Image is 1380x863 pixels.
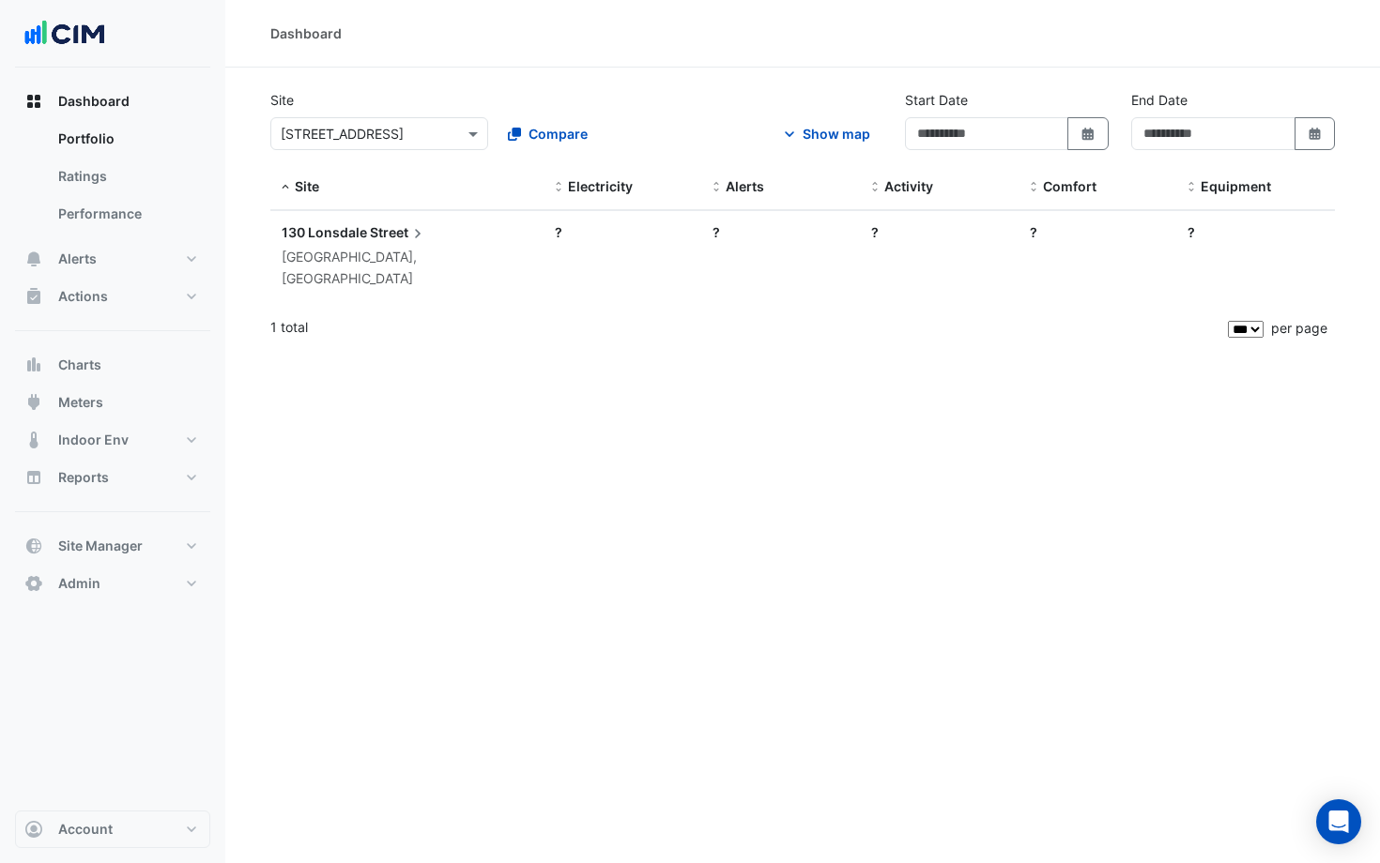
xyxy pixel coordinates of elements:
button: Reports [15,459,210,496]
div: ? [555,222,691,242]
app-icon: Admin [24,574,43,593]
button: Site Manager [15,527,210,565]
span: Alerts [726,178,764,194]
span: Account [58,820,113,839]
button: Charts [15,346,210,384]
app-icon: Actions [24,287,43,306]
div: ? [1030,222,1166,242]
fa-icon: Select Date [1080,126,1096,142]
label: Site [270,90,294,110]
span: Admin [58,574,100,593]
span: Street [370,222,427,243]
span: Electricity [568,178,633,194]
div: Open Intercom Messenger [1316,799,1361,844]
button: Actions [15,278,210,315]
div: ? [871,222,1007,242]
a: Performance [43,195,210,233]
a: Ratings [43,158,210,195]
span: Alerts [58,250,97,268]
span: Dashboard [58,92,130,111]
span: Site Manager [58,537,143,555]
div: ? [713,222,849,242]
button: Admin [15,565,210,602]
button: Dashboard [15,83,210,120]
span: Indoor Env [58,431,129,449]
a: Portfolio [43,120,210,158]
app-icon: Dashboard [24,92,43,111]
img: Company Logo [23,15,107,53]
label: Start Date [905,90,968,110]
span: Meters [58,393,103,412]
button: Account [15,810,210,848]
span: Equipment [1201,178,1271,194]
button: Meters [15,384,210,421]
span: Charts [58,356,101,374]
app-icon: Reports [24,468,43,487]
div: Dashboard [15,120,210,240]
button: Show map [768,117,882,150]
div: Dashboard [270,23,342,43]
span: Site [295,178,319,194]
button: Compare [496,117,600,150]
button: Indoor Env [15,421,210,459]
label: End Date [1131,90,1188,110]
app-icon: Charts [24,356,43,374]
button: Alerts [15,240,210,278]
span: per page [1271,320,1327,336]
app-icon: Meters [24,393,43,412]
app-icon: Alerts [24,250,43,268]
span: Actions [58,287,108,306]
div: 1 total [270,304,1224,351]
fa-icon: Select Date [1307,126,1324,142]
span: Reports [58,468,109,487]
span: 130 Lonsdale [282,224,367,240]
app-icon: Site Manager [24,537,43,555]
div: [GEOGRAPHIC_DATA], [GEOGRAPHIC_DATA] [282,247,532,290]
span: Compare [529,124,588,144]
div: Show map [803,124,870,144]
span: Comfort [1043,178,1096,194]
span: Activity [884,178,933,194]
div: ? [1188,222,1324,242]
app-icon: Indoor Env [24,431,43,449]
